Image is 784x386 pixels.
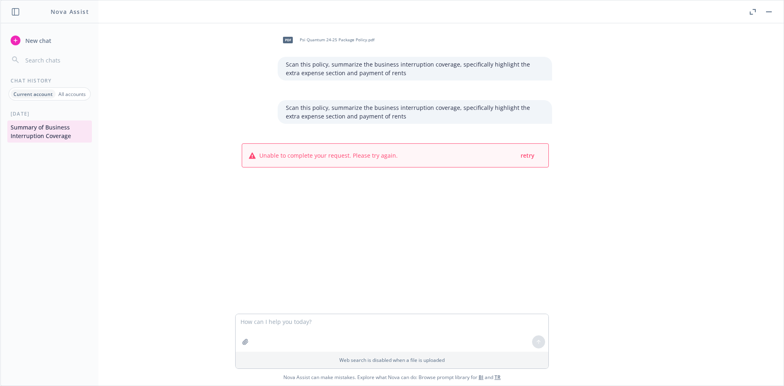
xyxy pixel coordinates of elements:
[286,103,544,120] p: Scan this policy, summarize the business interruption coverage, specifically highlight the extra ...
[24,36,51,45] span: New chat
[494,374,501,381] a: TR
[241,357,543,364] p: Web search is disabled when a file is uploaded
[1,110,98,117] div: [DATE]
[51,7,89,16] h1: Nova Assist
[283,37,293,43] span: pdf
[286,60,544,77] p: Scan this policy, summarize the business interruption coverage, specifically highlight the extra ...
[7,33,92,48] button: New chat
[58,91,86,98] p: All accounts
[259,151,398,160] span: Unable to complete your request. Please try again.
[278,30,376,50] div: pdfPsi Quantum 24-25 Package Policy.pdf
[24,54,89,66] input: Search chats
[1,77,98,84] div: Chat History
[521,152,535,159] span: retry
[300,37,374,42] span: Psi Quantum 24-25 Package Policy.pdf
[7,120,92,143] button: Summary of Business Interruption Coverage
[283,369,501,386] span: Nova Assist can make mistakes. Explore what Nova can do: Browse prompt library for and
[13,91,53,98] p: Current account
[520,150,535,161] button: retry
[479,374,483,381] a: BI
